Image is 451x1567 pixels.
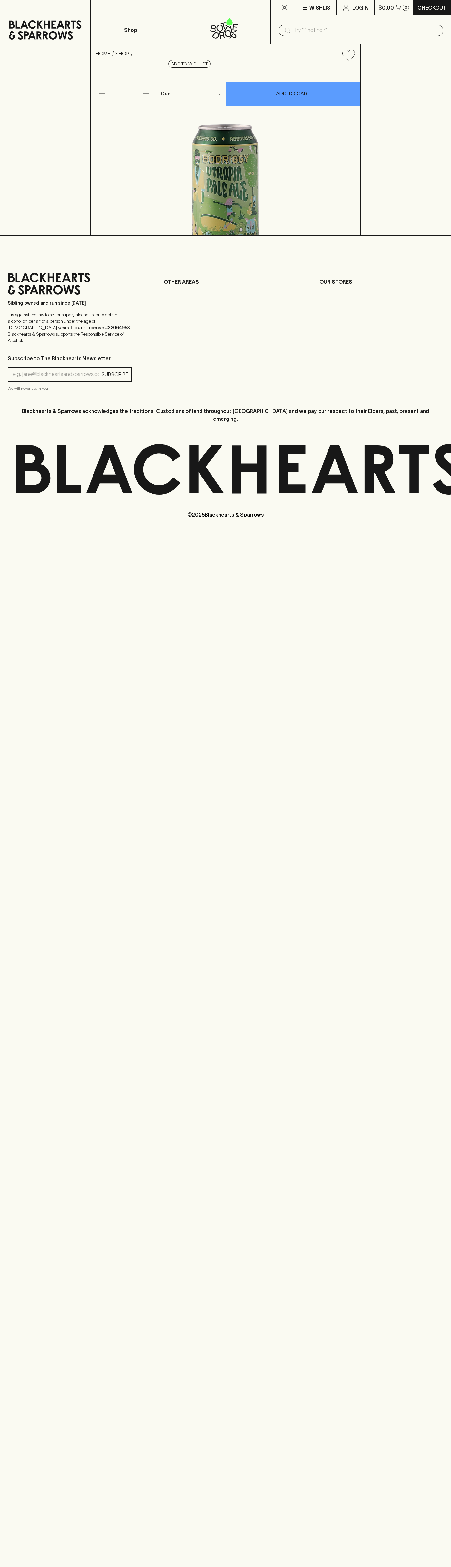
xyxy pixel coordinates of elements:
p: 0 [405,6,407,9]
a: HOME [96,51,111,56]
p: $0.00 [378,4,394,12]
input: e.g. jane@blackheartsandsparrows.com.au [13,369,99,379]
p: OTHER AREAS [164,278,288,286]
p: Checkout [417,4,446,12]
p: We will never spam you [8,385,132,392]
p: Subscribe to The Blackhearts Newsletter [8,354,132,362]
strong: Liquor License #32064953 [71,325,130,330]
p: It is against the law to sell or supply alcohol to, or to obtain alcohol on behalf of a person un... [8,311,132,344]
p: Can [161,90,171,97]
p: Login [352,4,368,12]
button: SUBSCRIBE [99,368,131,381]
button: Add to wishlist [168,60,211,68]
p: Shop [124,26,137,34]
button: ADD TO CART [226,82,360,106]
img: 43640.png [91,66,360,235]
p: OUR STORES [319,278,443,286]
p: Sibling owned and run since [DATE] [8,300,132,306]
input: Try "Pinot noir" [294,25,438,35]
p: Wishlist [309,4,334,12]
p: Blackhearts & Sparrows acknowledges the traditional Custodians of land throughout [GEOGRAPHIC_DAT... [13,407,438,423]
p: ⠀ [91,4,96,12]
button: Shop [91,15,181,44]
button: Add to wishlist [340,47,358,64]
a: SHOP [115,51,129,56]
p: SUBSCRIBE [102,370,129,378]
p: ADD TO CART [276,90,310,97]
div: Can [158,87,225,100]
